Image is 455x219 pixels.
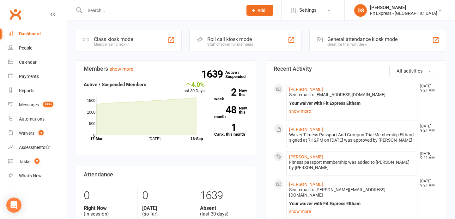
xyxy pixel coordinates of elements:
div: 4.0% [181,81,205,88]
div: Calendar [19,60,37,65]
time: [DATE] 9:21 AM [417,179,438,187]
strong: Right Now [84,205,132,211]
h3: Members [84,66,248,72]
a: Automations [8,112,67,126]
strong: [DATE] [142,205,191,211]
div: What's New [19,173,42,178]
div: Reports [19,88,34,93]
button: Add [246,5,273,16]
a: [PERSON_NAME] [289,154,323,159]
a: 1Canx. this month [214,124,248,136]
a: [PERSON_NAME] [289,127,323,132]
button: All activities [389,66,438,76]
div: Dashboard [19,31,41,36]
strong: 48 [214,105,236,115]
time: [DATE] 9:21 AM [417,124,438,133]
div: Last 30 Days [181,81,205,94]
div: [PERSON_NAME] [370,5,437,10]
div: Waivers [19,131,34,136]
span: 4 [39,130,44,135]
strong: 1639 [201,69,225,79]
div: Waiver 'Fitness Passport And Groupon Trial Membership Eltham' signed at 7:12PM on [DATE] was appr... [289,132,415,143]
div: Class kiosk mode [94,36,133,42]
div: Fitness passport membership was added to [PERSON_NAME] by [PERSON_NAME] [289,160,415,170]
div: (last 30 days) [200,205,248,217]
div: Messages [19,102,39,107]
div: 0 [84,186,132,205]
a: show more [110,66,133,72]
div: Tasks [19,159,30,164]
a: Dashboard [8,27,67,41]
input: Search... [83,6,238,15]
div: (so far) [142,205,191,217]
a: [PERSON_NAME] [289,87,323,92]
strong: 2 [214,87,236,97]
time: [DATE] 9:21 AM [417,152,438,160]
a: 1639Active / Suspended [225,66,253,83]
h3: Attendance [84,171,248,178]
div: Great for the front desk [327,42,397,47]
div: Your waiver with Fit Express Eltham [289,201,415,206]
div: General attendance kiosk mode [327,36,397,42]
time: [DATE] 9:21 AM [417,84,438,92]
div: Staff check-in for members [207,42,253,47]
a: Waivers 4 [8,126,67,140]
div: Fit Express - [GEOGRAPHIC_DATA] [370,10,437,16]
div: Member self check-in [94,42,133,47]
a: People [8,41,67,55]
div: DS [354,4,367,17]
div: Your waiver with Fit Express Eltham [289,101,415,106]
a: Payments [8,69,67,84]
span: Sent email to [PERSON_NAME][EMAIL_ADDRESS][DOMAIN_NAME] [289,187,385,198]
a: show more [289,107,415,115]
strong: 1 [214,123,236,132]
div: Roll call kiosk mode [207,36,253,42]
h3: Recent Activity [274,66,438,72]
div: 1639 [200,186,248,205]
a: Calendar [8,55,67,69]
div: (in session) [84,205,132,217]
span: Settings [299,3,317,17]
div: Automations [19,116,45,121]
a: Clubworx [8,6,23,22]
a: 48New this month [214,106,248,119]
a: 2New this week [214,88,248,101]
div: 0 [142,186,191,205]
div: Assessments [19,145,50,150]
strong: Absent [200,205,248,211]
span: 9 [34,158,39,164]
span: 999+ [43,102,53,107]
span: Sent email to [EMAIL_ADDRESS][DOMAIN_NAME] [289,92,385,97]
a: Assessments [8,140,67,155]
strong: Active / Suspended Members [84,82,146,87]
span: Add [258,8,265,13]
a: Tasks 9 [8,155,67,169]
div: Open Intercom Messenger [6,198,21,213]
span: All activities [397,68,423,74]
div: Payments [19,74,39,79]
div: People [19,45,32,50]
a: show more [289,207,415,216]
a: Reports [8,84,67,98]
a: Messages 999+ [8,98,67,112]
a: [PERSON_NAME] [289,182,323,187]
a: What's New [8,169,67,183]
